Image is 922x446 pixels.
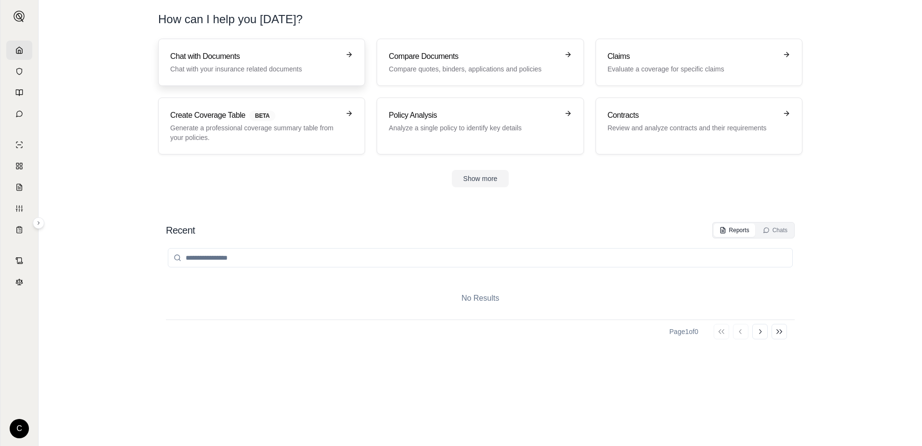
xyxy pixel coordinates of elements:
[608,51,777,62] h3: Claims
[158,98,365,154] a: Create Coverage TableBETAGenerate a professional coverage summary table from your policies.
[608,64,777,74] p: Evaluate a coverage for specific claims
[6,135,32,154] a: Single Policy
[389,51,558,62] h3: Compare Documents
[608,123,777,133] p: Review and analyze contracts and their requirements
[377,39,583,86] a: Compare DocumentsCompare quotes, binders, applications and policies
[714,223,755,237] button: Reports
[608,110,777,121] h3: Contracts
[158,12,802,27] h1: How can I help you [DATE]?
[170,64,339,74] p: Chat with your insurance related documents
[6,220,32,239] a: Coverage Table
[6,178,32,197] a: Claim Coverage
[6,83,32,102] a: Prompt Library
[158,39,365,86] a: Chat with DocumentsChat with your insurance related documents
[452,170,509,187] button: Show more
[6,272,32,292] a: Legal Search Engine
[170,51,339,62] h3: Chat with Documents
[6,104,32,124] a: Chat
[170,123,339,142] p: Generate a professional coverage summary table from your policies.
[170,110,339,121] h3: Create Coverage Table
[33,217,44,229] button: Expand sidebar
[6,62,32,81] a: Documents Vault
[10,419,29,438] div: C
[389,64,558,74] p: Compare quotes, binders, applications and policies
[6,41,32,60] a: Home
[10,7,29,26] button: Expand sidebar
[389,110,558,121] h3: Policy Analysis
[596,39,802,86] a: ClaimsEvaluate a coverage for specific claims
[757,223,793,237] button: Chats
[719,226,749,234] div: Reports
[6,251,32,270] a: Contract Analysis
[389,123,558,133] p: Analyze a single policy to identify key details
[596,98,802,154] a: ContractsReview and analyze contracts and their requirements
[6,199,32,218] a: Custom Report
[6,156,32,176] a: Policy Comparisons
[669,327,698,336] div: Page 1 of 0
[763,226,787,234] div: Chats
[166,223,195,237] h2: Recent
[166,277,795,320] div: No Results
[249,111,275,121] span: BETA
[377,98,583,154] a: Policy AnalysisAnalyze a single policy to identify key details
[14,11,25,22] img: Expand sidebar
